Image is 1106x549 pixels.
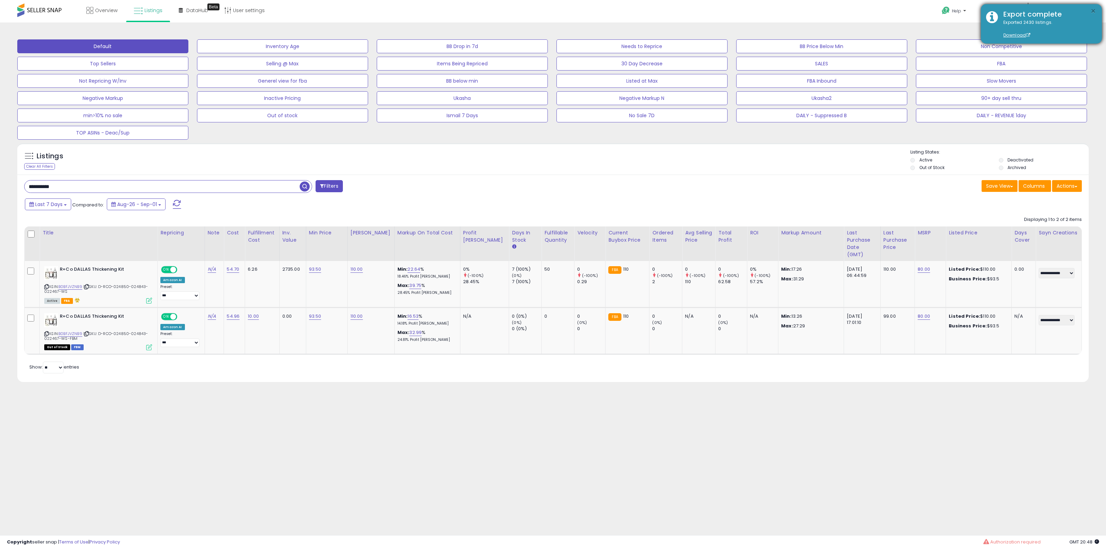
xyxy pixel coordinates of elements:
[718,279,747,285] div: 62.58
[652,313,682,319] div: 0
[652,229,679,244] div: Ordered Items
[1014,229,1033,244] div: Days Cover
[397,290,455,295] p: 28.45% Profit [PERSON_NAME]
[43,229,154,236] div: Title
[208,266,216,273] a: N/A
[1007,157,1033,163] label: Deactivated
[309,229,345,236] div: Min Price
[883,229,912,251] div: Last Purchase Price
[44,266,152,303] div: ASIN:
[160,332,199,347] div: Preset:
[17,39,188,53] button: Default
[25,198,71,210] button: Last 7 Days
[176,314,187,319] span: OFF
[1024,216,1082,223] div: Displaying 1 to 2 of 2 items
[1036,226,1082,261] th: CSV column name: cust_attr_5_Sayn Creations
[29,364,79,370] span: Show: entries
[397,274,455,279] p: 18.46% Profit [PERSON_NAME]
[197,74,368,88] button: Generel view for fba
[916,57,1087,71] button: FBA
[512,229,538,244] div: Days In Stock
[397,282,410,289] b: Max:
[350,229,392,236] div: [PERSON_NAME]
[718,320,728,325] small: (0%)
[781,323,793,329] strong: Max:
[162,267,170,273] span: ON
[44,266,58,280] img: 41Wx2MsI1dL._SL40_.jpg
[248,313,259,320] a: 10.00
[512,279,541,285] div: 7 (100%)
[949,313,980,319] b: Listed Price:
[160,324,185,330] div: Amazon AI
[397,266,455,279] div: %
[736,57,907,71] button: SALES
[544,266,569,272] div: 50
[282,266,301,272] div: 2735.00
[248,229,276,244] div: Fulfillment Cost
[350,266,363,273] a: 110.00
[144,7,162,14] span: Listings
[718,326,747,332] div: 0
[377,109,548,122] button: Ismail 7 Days
[690,273,705,278] small: (-100%)
[608,266,621,274] small: FBA
[718,313,747,319] div: 0
[197,57,368,71] button: Selling @ Max
[916,74,1087,88] button: Slow Movers
[685,279,715,285] div: 110
[24,163,55,170] div: Clear All Filters
[736,39,907,53] button: BB Price Below Min
[544,313,569,319] div: 0
[919,165,945,170] label: Out of Stock
[282,313,301,319] div: 0.00
[160,285,199,300] div: Preset:
[44,313,58,327] img: 41Wx2MsI1dL._SL40_.jpg
[952,8,961,14] span: Help
[916,91,1087,105] button: 90+ day sell thru
[377,39,548,53] button: BB Drop in 7d
[736,74,907,88] button: FBA Inbound
[17,91,188,105] button: Negative Markup
[577,313,605,319] div: 0
[556,74,728,88] button: Listed at Max
[17,109,188,122] button: min>10% no sale
[1052,180,1082,192] button: Actions
[282,229,303,244] div: Inv. value
[316,180,343,192] button: Filters
[556,57,728,71] button: 30 Day Decrease
[463,266,509,272] div: 0%
[95,7,118,14] span: Overview
[512,320,522,325] small: (0%)
[197,39,368,53] button: Inventory Age
[949,266,980,272] b: Listed Price:
[916,109,1087,122] button: DAILY - REVENUE 1day
[1019,180,1051,192] button: Columns
[847,229,878,258] div: Last Purchase Date (GMT)
[652,266,682,272] div: 0
[71,344,84,350] span: FBM
[117,201,157,208] span: Aug-26 - Sep-01
[1014,313,1030,319] div: N/A
[397,329,455,342] div: %
[350,313,363,320] a: 110.00
[227,313,240,320] a: 54.96
[577,320,587,325] small: (0%)
[207,3,219,10] div: Tooltip anchor
[463,279,509,285] div: 28.45%
[949,276,987,282] b: Business Price:
[72,202,104,208] span: Compared to:
[397,266,408,272] b: Min:
[397,229,457,236] div: Markup on Total Cost
[162,314,170,319] span: ON
[17,74,188,88] button: Not Repricing W/Inv
[35,201,63,208] span: Last 7 Days
[781,229,841,236] div: Markup Amount
[58,331,82,337] a: B0BFJVZNB9
[512,313,541,319] div: 0 (0%)
[608,313,621,321] small: FBA
[915,226,946,261] th: CSV column name: cust_attr_1_MSRP
[309,266,321,273] a: 93.50
[750,229,775,236] div: ROI
[582,273,598,278] small: (-100%)
[309,313,321,320] a: 93.50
